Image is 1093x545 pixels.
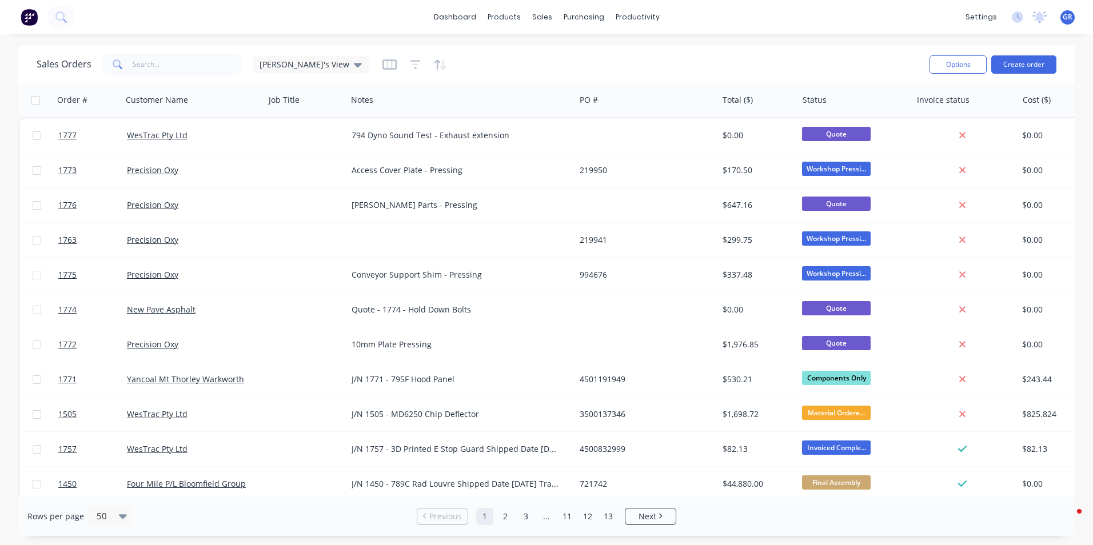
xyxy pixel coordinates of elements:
[1022,269,1090,280] div: $0.00
[58,269,77,280] span: 1775
[58,467,127,501] a: 1450
[723,408,790,420] div: $1,698.72
[127,269,178,280] a: Precision Oxy
[580,478,707,490] div: 721742
[580,234,707,246] div: 219941
[639,511,656,522] span: Next
[580,269,707,280] div: 994676
[538,508,555,525] a: Jump forward
[352,408,560,420] div: J/N 1505 - MD6250 Chip Deflector
[723,234,790,246] div: $299.75
[802,162,871,176] span: Workshop Pressi...
[802,127,871,141] span: Quote
[58,165,77,176] span: 1773
[412,508,681,525] ul: Pagination
[723,374,790,385] div: $530.21
[930,55,987,74] button: Options
[802,475,871,490] span: Final Assembly
[802,406,871,420] span: Material Ordere...
[58,327,127,362] a: 1772
[127,304,196,315] a: New Pave Asphalt
[58,304,77,315] span: 1774
[1022,234,1090,246] div: $0.00
[58,234,77,246] span: 1763
[1022,165,1090,176] div: $0.00
[802,301,871,315] span: Quote
[58,397,127,431] a: 1505
[517,508,534,525] a: Page 3
[1022,199,1090,211] div: $0.00
[127,339,178,350] a: Precision Oxy
[27,511,84,522] span: Rows per page
[58,130,77,141] span: 1777
[58,443,77,455] span: 1757
[723,443,790,455] div: $82.13
[58,374,77,385] span: 1771
[58,362,127,396] a: 1771
[57,94,87,106] div: Order #
[127,130,188,141] a: WesTrac Pty Ltd
[58,258,127,292] a: 1775
[58,118,127,153] a: 1777
[58,188,127,222] a: 1776
[526,9,558,26] div: sales
[476,508,493,525] a: Page 1 is your current page
[723,165,790,176] div: $170.50
[960,9,1003,26] div: settings
[1063,12,1072,22] span: GR
[127,165,178,175] a: Precision Oxy
[58,223,127,257] a: 1763
[723,304,790,315] div: $0.00
[133,53,244,76] input: Search...
[558,9,610,26] div: purchasing
[580,408,707,420] div: 3500137346
[580,443,707,455] div: 4500832999
[1022,339,1090,350] div: $0.00
[351,94,373,106] div: Notes
[417,511,468,522] a: Previous page
[352,130,560,141] div: 794 Dyno Sound Test - Exhaust extension
[1022,304,1090,315] div: $0.00
[610,9,665,26] div: productivity
[723,130,790,141] div: $0.00
[723,478,790,490] div: $44,880.00
[21,9,38,26] img: Factory
[802,197,871,211] span: Quote
[37,59,91,70] h1: Sales Orders
[802,440,871,455] span: Invoiced Comple...
[600,508,617,525] a: Page 13
[991,55,1056,74] button: Create order
[58,153,127,187] a: 1773
[58,199,77,211] span: 1776
[497,508,514,525] a: Page 2
[723,94,753,106] div: Total ($)
[1022,478,1090,490] div: $0.00
[260,58,349,70] span: [PERSON_NAME]'s View
[58,432,127,466] a: 1757
[127,478,246,489] a: Four Mile P/L Bloomfield Group
[802,336,871,350] span: Quote
[58,292,127,327] a: 1774
[723,339,790,350] div: $1,976.85
[58,339,77,350] span: 1772
[352,339,560,350] div: 10mm Plate Pressing
[1054,506,1082,534] iframe: Intercom live chat
[1022,443,1090,455] div: $82.13
[352,443,560,455] div: J/N 1757 - 3D Printed E Stop Guard Shipped Date [DATE] Tamex Connote HUSH200071
[802,231,871,246] span: Workshop Pressi...
[625,511,676,522] a: Next page
[559,508,576,525] a: Page 11
[428,9,482,26] a: dashboard
[127,199,178,210] a: Precision Oxy
[127,443,188,454] a: WesTrac Pty Ltd
[723,199,790,211] div: $647.16
[802,371,871,385] span: Components Only
[352,269,560,280] div: Conveyor Support Shim - Pressing
[1022,130,1090,141] div: $0.00
[352,478,560,490] div: J/N 1450 - 789C Rad Louvre Shipped Date [DATE] Transport F & L Freight
[269,94,300,106] div: Job Title
[580,165,707,176] div: 219950
[1023,94,1051,106] div: Cost ($)
[58,408,77,420] span: 1505
[352,199,560,211] div: [PERSON_NAME] Parts - Pressing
